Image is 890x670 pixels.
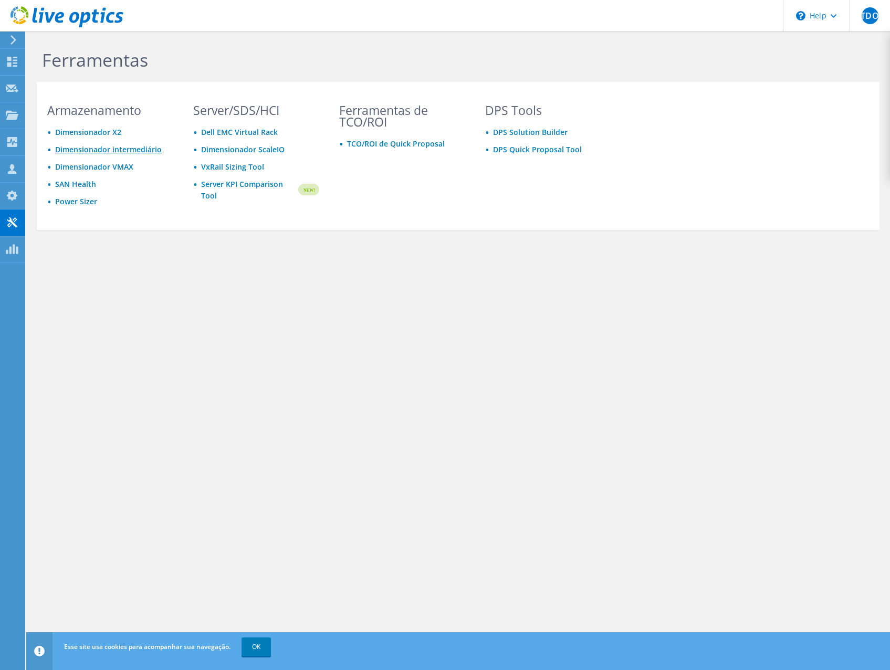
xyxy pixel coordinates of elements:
a: VxRail Sizing Tool [201,162,264,172]
a: Dimensionador ScaleIO [201,144,285,154]
a: Power Sizer [55,196,97,206]
a: Dimensionador X2 [55,127,121,137]
a: OK [242,637,271,656]
a: Dell EMC Virtual Rack [201,127,278,137]
a: DPS Solution Builder [493,127,568,137]
a: Dimensionador VMAX [55,162,133,172]
h3: Server/SDS/HCI [193,104,319,116]
h1: Ferramentas [42,49,751,71]
a: DPS Quick Proposal Tool [493,144,582,154]
svg: \n [796,11,805,20]
h3: Armazenamento [47,104,173,116]
span: JTDOJ [862,7,878,24]
h3: DPS Tools [485,104,611,116]
img: new-badge.svg [297,177,319,202]
a: TCO/ROI de Quick Proposal [347,139,445,149]
a: Dimensionador intermediário [55,144,162,154]
span: Esse site usa cookies para acompanhar sua navegação. [64,642,231,651]
h3: Ferramentas de TCO/ROI [339,104,465,128]
a: Server KPI Comparison Tool [201,179,297,202]
a: SAN Health [55,179,96,189]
